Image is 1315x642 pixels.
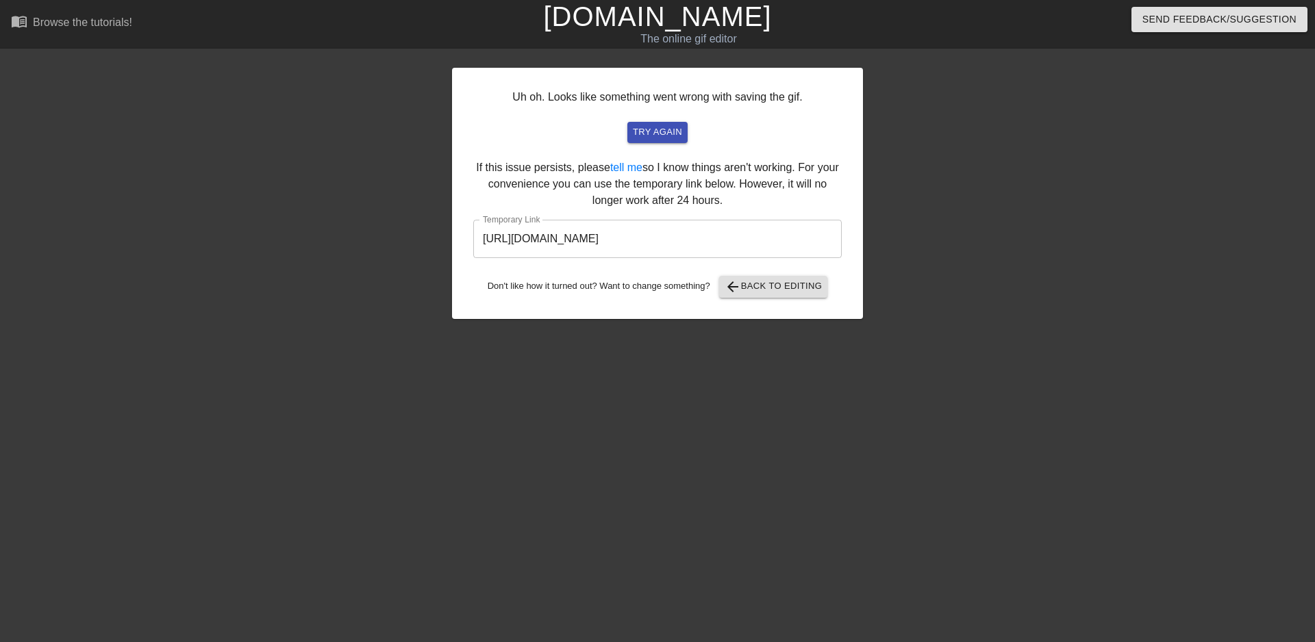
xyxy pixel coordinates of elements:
[445,31,932,47] div: The online gif editor
[543,1,771,31] a: [DOMAIN_NAME]
[633,125,682,140] span: try again
[11,13,27,29] span: menu_book
[473,220,842,258] input: bare
[473,276,842,298] div: Don't like how it turned out? Want to change something?
[11,13,132,34] a: Browse the tutorials!
[1131,7,1307,32] button: Send Feedback/Suggestion
[719,276,828,298] button: Back to Editing
[452,68,863,319] div: Uh oh. Looks like something went wrong with saving the gif. If this issue persists, please so I k...
[725,279,741,295] span: arrow_back
[1142,11,1297,28] span: Send Feedback/Suggestion
[725,279,823,295] span: Back to Editing
[33,16,132,28] div: Browse the tutorials!
[610,162,642,173] a: tell me
[627,122,688,143] button: try again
